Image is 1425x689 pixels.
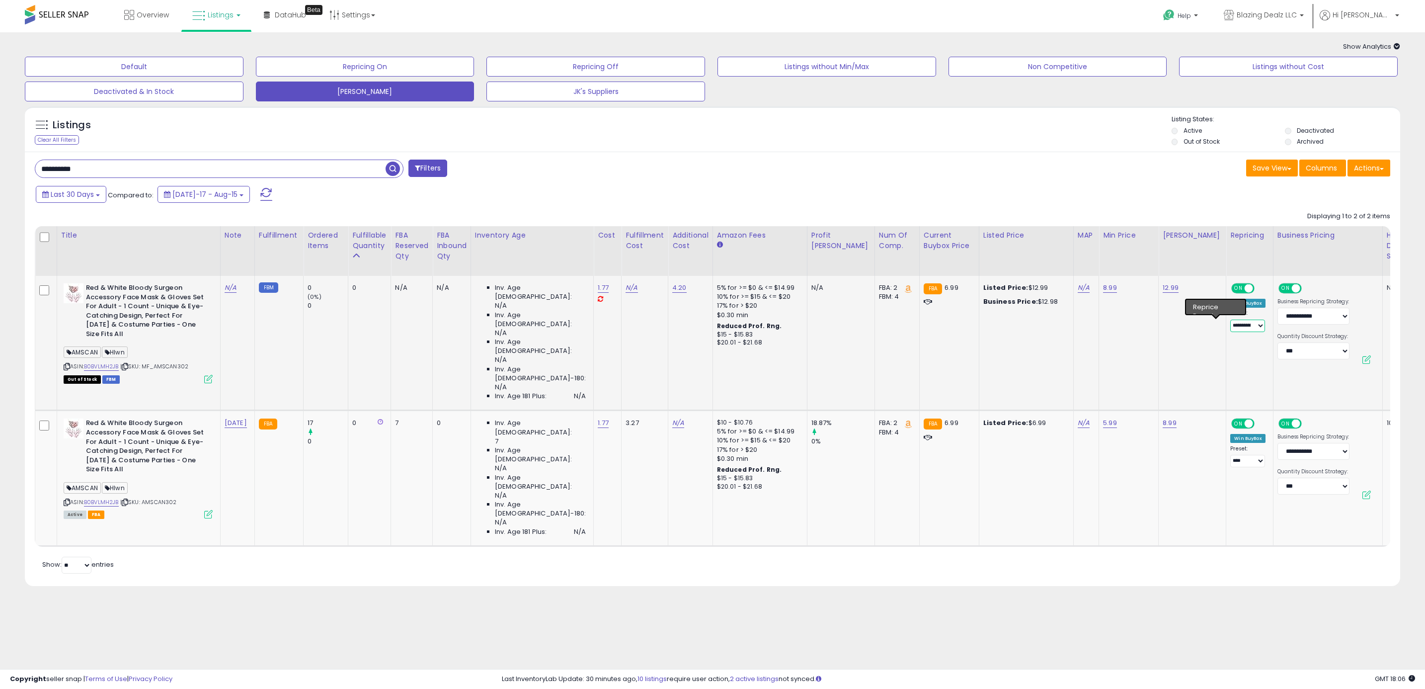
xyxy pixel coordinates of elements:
span: [DATE]-17 - Aug-15 [172,189,237,199]
div: $6.99 [983,419,1066,428]
span: Blazing Dealz LLC [1237,10,1297,20]
button: Default [25,57,243,77]
button: [DATE]-17 - Aug-15 [158,186,250,203]
b: Listed Price: [983,283,1029,292]
span: 7 [495,437,498,446]
span: Inv. Age [DEMOGRAPHIC_DATA]: [495,473,586,491]
div: Current Buybox Price [924,230,975,251]
div: Min Price [1103,230,1154,241]
span: N/A [574,527,586,536]
button: Filters [408,160,447,177]
label: Archived [1297,137,1324,146]
div: Win BuyBox [1230,434,1266,443]
span: N/A [495,383,507,392]
i: Get Help [1163,9,1175,21]
div: N/A [1387,283,1420,292]
div: Cost [598,230,617,241]
div: Preset: [1230,310,1266,332]
a: B0BVLMH2JB [84,362,119,371]
span: FBM [102,375,120,384]
button: Save View [1246,160,1298,176]
div: Profit [PERSON_NAME] [811,230,871,251]
span: OFF [1300,284,1316,293]
span: ON [1279,284,1292,293]
div: $15 - $15.83 [717,474,799,483]
div: FBA Reserved Qty [395,230,428,261]
div: Listed Price [983,230,1069,241]
small: FBA [924,283,942,294]
label: Business Repricing Strategy: [1277,298,1349,305]
b: Listed Price: [983,418,1029,428]
span: N/A [495,491,507,500]
div: N/A [437,283,463,292]
span: All listings currently available for purchase on Amazon [64,511,86,519]
div: $15 - $15.83 [717,331,799,339]
span: N/A [495,518,507,527]
a: N/A [225,283,237,293]
div: 0 [437,419,463,428]
div: 103.30 [1387,419,1420,428]
p: Listing States: [1172,115,1401,124]
div: ASIN: [64,283,213,382]
div: [PERSON_NAME] [1163,230,1222,241]
button: Repricing On [256,57,475,77]
span: N/A [574,392,586,401]
span: AMSCAN [64,482,101,494]
span: Inv. Age 181 Plus: [495,527,547,536]
span: Columns [1306,163,1337,173]
span: 6.99 [945,418,958,428]
span: Listings [208,10,234,20]
b: Red & White Bloody Surgeon Accessory Face Mask & Gloves Set For Adult - 1 Count - Unique & Eye-Ca... [86,419,207,476]
img: 41Yey0boFSL._SL40_.jpg [64,419,83,438]
div: 0 [352,419,383,428]
button: Repricing Off [486,57,705,77]
span: DataHub [275,10,306,20]
img: 41Yey0boFSL._SL40_.jpg [64,283,83,303]
small: (0%) [308,293,321,301]
button: Listings without Min/Max [717,57,936,77]
span: OFF [1253,284,1269,293]
div: N/A [811,283,867,292]
a: 8.99 [1103,283,1117,293]
div: N/A [395,283,425,292]
div: 3.27 [626,419,660,428]
div: Additional Cost [672,230,709,251]
div: Amazon Fees [717,230,803,241]
label: Business Repricing Strategy: [1277,433,1349,440]
span: Inv. Age [DEMOGRAPHIC_DATA]-180: [495,500,586,518]
span: Hlwn [102,482,128,494]
label: Out of Stock [1184,137,1220,146]
div: Repricing [1230,230,1269,241]
span: Last 30 Days [51,189,94,199]
span: Help [1178,11,1191,20]
button: Non Competitive [949,57,1167,77]
span: All listings that are currently out of stock and unavailable for purchase on Amazon [64,375,101,384]
div: Displaying 1 to 2 of 2 items [1307,212,1390,221]
div: 0 [308,283,348,292]
div: 17% for > $20 [717,301,799,310]
div: MAP [1078,230,1095,241]
div: $0.30 min [717,311,799,320]
div: Title [61,230,216,241]
div: $0.30 min [717,454,799,463]
button: [PERSON_NAME] [256,82,475,101]
div: 0 [352,283,383,292]
div: Historical Days Of Supply [1387,230,1423,261]
span: N/A [495,464,507,473]
a: N/A [1078,283,1090,293]
div: FBM: 4 [879,292,912,301]
div: 0 [308,437,348,446]
span: Inv. Age [DEMOGRAPHIC_DATA]-180: [495,365,586,383]
b: Reduced Prof. Rng. [717,465,782,474]
div: $12.99 [983,283,1066,292]
a: 5.99 [1103,418,1117,428]
span: 6.99 [945,283,958,292]
span: Inv. Age 181 Plus: [495,392,547,401]
span: Show: entries [42,560,114,569]
span: Show Analytics [1343,42,1400,51]
small: FBM [259,282,278,293]
div: 0% [811,437,874,446]
b: Business Price: [983,297,1038,306]
div: Fulfillable Quantity [352,230,387,251]
span: N/A [495,301,507,310]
